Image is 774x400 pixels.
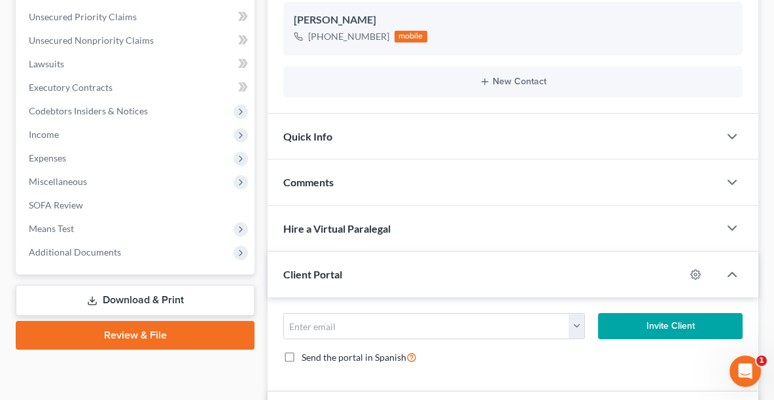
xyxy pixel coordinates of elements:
[29,199,83,210] span: SOFA Review
[395,31,427,42] div: mobile
[29,35,154,46] span: Unsecured Nonpriority Claims
[16,285,255,316] a: Download & Print
[29,58,64,69] span: Lawsuits
[756,356,767,366] span: 1
[294,12,732,28] div: [PERSON_NAME]
[16,321,255,350] a: Review & File
[18,29,255,52] a: Unsecured Nonpriority Claims
[283,130,332,142] span: Quick Info
[18,76,255,99] a: Executory Contracts
[29,152,66,163] span: Expenses
[29,246,121,258] span: Additional Documents
[29,223,74,234] span: Means Test
[283,222,391,235] span: Hire a Virtual Paralegal
[284,314,569,339] input: Enter email
[29,176,87,187] span: Miscellaneous
[283,176,334,188] span: Comments
[302,352,406,363] span: Send the portal in Spanish
[308,30,389,43] div: [PHONE_NUMBER]
[730,356,761,387] iframe: Intercom live chat
[18,52,255,76] a: Lawsuits
[294,76,732,87] button: New Contact
[29,105,148,116] span: Codebtors Insiders & Notices
[29,11,137,22] span: Unsecured Priority Claims
[29,82,113,93] span: Executory Contracts
[598,313,743,339] button: Invite Client
[29,129,59,140] span: Income
[18,5,255,29] a: Unsecured Priority Claims
[283,268,342,280] span: Client Portal
[18,193,255,217] a: SOFA Review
